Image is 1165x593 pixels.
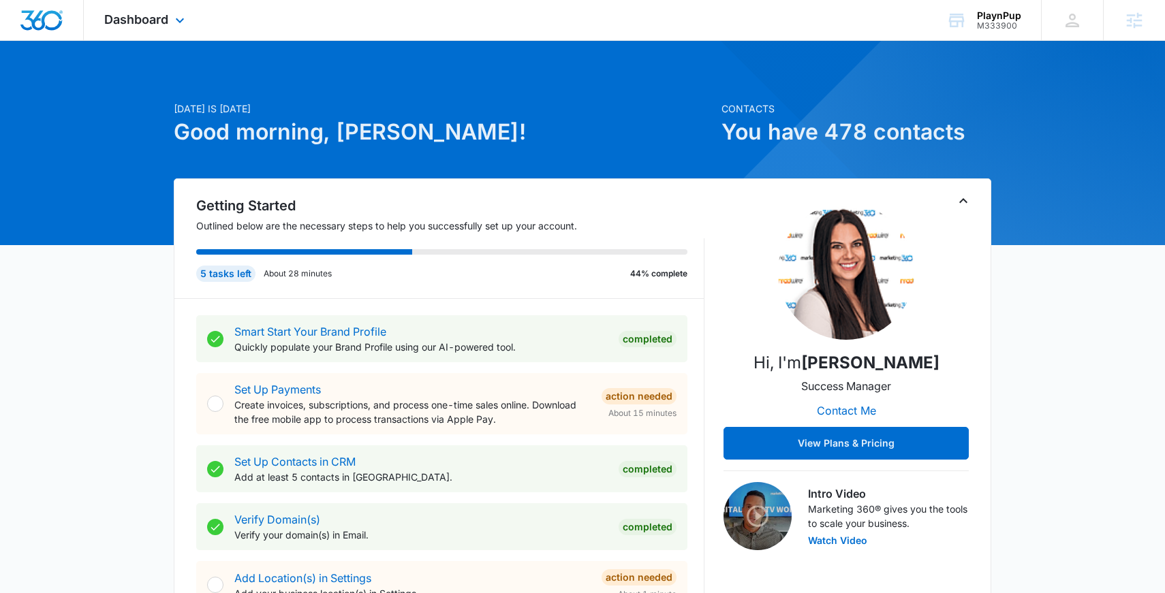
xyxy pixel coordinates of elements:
button: Contact Me [803,394,890,427]
p: Create invoices, subscriptions, and process one-time sales online. Download the free mobile app t... [234,398,591,426]
div: account name [977,10,1021,21]
p: Contacts [721,101,991,116]
p: Hi, I'm [754,351,939,375]
div: account id [977,21,1021,31]
button: View Plans & Pricing [724,427,969,460]
img: Intro Video [724,482,792,550]
p: About 28 minutes [264,268,332,280]
div: Action Needed [602,569,677,586]
a: Verify Domain(s) [234,513,320,526]
p: Add at least 5 contacts in [GEOGRAPHIC_DATA]. [234,470,608,484]
a: Set Up Contacts in CRM [234,455,356,468]
div: Completed [619,331,677,347]
p: 44% complete [630,268,687,280]
a: Add Location(s) in Settings [234,571,371,585]
p: Marketing 360® gives you the tools to scale your business. [808,502,969,530]
p: Outlined below are the necessary steps to help you successfully set up your account. [196,219,704,233]
div: 5 tasks left [196,266,255,282]
button: Toggle Collapse [955,193,972,209]
h1: You have 478 contacts [721,116,991,148]
div: Completed [619,461,677,477]
h1: Good morning, [PERSON_NAME]! [174,116,713,148]
p: Success Manager [801,378,891,394]
span: Dashboard [104,12,168,27]
p: Quickly populate your Brand Profile using our AI-powered tool. [234,340,608,354]
h2: Getting Started [196,195,704,216]
h3: Intro Video [808,485,969,502]
button: Watch Video [808,536,867,545]
a: Set Up Payments [234,383,321,396]
img: Danielle Billington [778,204,914,340]
div: Action Needed [602,388,677,404]
strong: [PERSON_NAME] [801,353,939,372]
div: Completed [619,519,677,535]
p: Verify your domain(s) in Email. [234,528,608,542]
p: [DATE] is [DATE] [174,101,713,116]
span: About 15 minutes [608,407,677,419]
a: Smart Start Your Brand Profile [234,325,386,338]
